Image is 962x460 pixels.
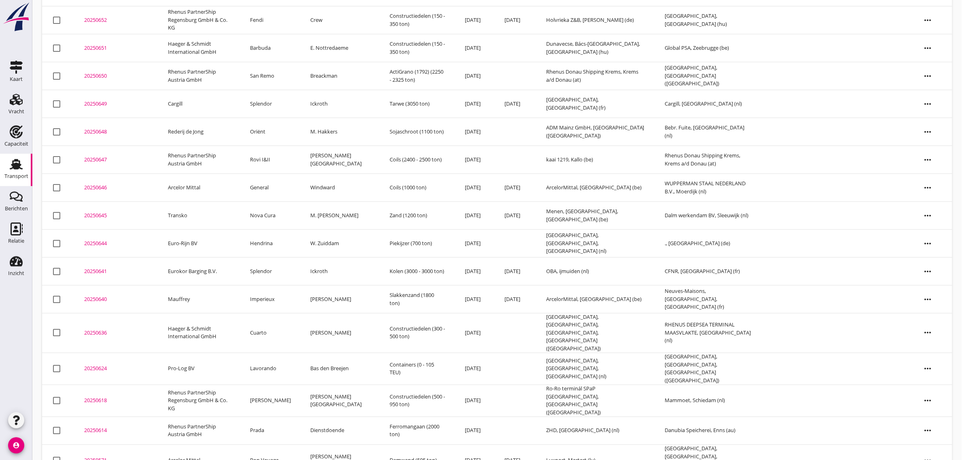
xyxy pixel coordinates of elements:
[536,146,655,174] td: kaai 1219, Kallo (be)
[240,34,301,62] td: Barbuda
[380,118,455,146] td: Sojaschroot (1100 ton)
[380,417,455,445] td: Ferromangaan (2000 ton)
[380,313,455,353] td: Constructiedelen (300 - 500 ton)
[455,417,495,445] td: [DATE]
[536,313,655,353] td: [GEOGRAPHIC_DATA], [GEOGRAPHIC_DATA], [GEOGRAPHIC_DATA], [GEOGRAPHIC_DATA] ([GEOGRAPHIC_DATA])
[301,417,380,445] td: Dienstdoende
[655,118,763,146] td: Bebr. Fuite, [GEOGRAPHIC_DATA] (nl)
[301,385,380,417] td: [PERSON_NAME][GEOGRAPHIC_DATA]
[536,229,655,257] td: [GEOGRAPHIC_DATA], [GEOGRAPHIC_DATA], [GEOGRAPHIC_DATA] (nl)
[495,257,536,285] td: [DATE]
[455,313,495,353] td: [DATE]
[536,385,655,417] td: Ro-Ro terminál SPaP [GEOGRAPHIC_DATA], [GEOGRAPHIC_DATA] ([GEOGRAPHIC_DATA])
[240,417,301,445] td: Prada
[455,285,495,313] td: [DATE]
[4,174,28,179] div: Transport
[301,353,380,385] td: Bas den Breejen
[536,417,655,445] td: ZHD, [GEOGRAPHIC_DATA] (nl)
[158,62,240,90] td: Rhenus PartnerShip Austria GmbH
[380,34,455,62] td: Constructiedelen (150 - 350 ton)
[301,6,380,34] td: Crew
[84,128,148,136] div: 20250648
[917,390,939,412] i: more_horiz
[495,174,536,201] td: [DATE]
[84,329,148,337] div: 20250636
[8,437,24,454] i: account_circle
[495,285,536,313] td: [DATE]
[536,34,655,62] td: Dunavecse, Bács-[GEOGRAPHIC_DATA], [GEOGRAPHIC_DATA] (hu)
[655,90,763,118] td: Cargill, [GEOGRAPHIC_DATA] (nl)
[536,62,655,90] td: Rhenus Donau Shipping Krems, Krems a/d Donau (at)
[84,100,148,108] div: 20250649
[536,201,655,229] td: Menen, [GEOGRAPHIC_DATA], [GEOGRAPHIC_DATA] (be)
[301,34,380,62] td: E. Nottredaeme
[10,76,23,82] div: Kaart
[536,257,655,285] td: OBA, ijmuiden (nl)
[158,385,240,417] td: Rhenus PartnerShip Regensburg GmbH & Co. KG
[84,240,148,248] div: 20250644
[917,358,939,380] i: more_horiz
[917,420,939,442] i: more_horiz
[84,44,148,52] div: 20250651
[4,141,28,146] div: Capaciteit
[917,37,939,59] i: more_horiz
[240,201,301,229] td: Nova Cura
[655,385,763,417] td: Mammoet, Schiedam (nl)
[301,313,380,353] td: [PERSON_NAME]
[380,257,455,285] td: Kolen (3000 - 3000 ton)
[455,174,495,201] td: [DATE]
[455,201,495,229] td: [DATE]
[301,90,380,118] td: Ickroth
[158,146,240,174] td: Rhenus PartnerShip Austria GmbH
[655,146,763,174] td: Rhenus Donau Shipping Krems, Krems a/d Donau (at)
[240,257,301,285] td: Splendor
[240,353,301,385] td: Lavorando
[380,385,455,417] td: Constructiedelen (500 - 950 ton)
[655,285,763,313] td: Neuves-Maisons, [GEOGRAPHIC_DATA], [GEOGRAPHIC_DATA] (fr)
[158,118,240,146] td: Rederij de Jong
[455,257,495,285] td: [DATE]
[158,313,240,353] td: Haeger & Schmidt International GmbH
[84,16,148,24] div: 20250652
[84,427,148,435] div: 20250614
[655,201,763,229] td: Dalm werkendam BV, Sleeuwijk (nl)
[455,90,495,118] td: [DATE]
[8,271,24,276] div: Inzicht
[655,417,763,445] td: Danubia Speicherei, Enns (au)
[84,184,148,192] div: 20250646
[917,9,939,32] i: more_horiz
[380,62,455,90] td: ActiGrano (1792) (2250 - 2325 ton)
[240,6,301,34] td: Fendi
[455,62,495,90] td: [DATE]
[301,257,380,285] td: Ickroth
[158,417,240,445] td: Rhenus PartnerShip Austria GmbH
[917,204,939,227] i: more_horiz
[380,90,455,118] td: Tarwe (3050 ton)
[380,285,455,313] td: Slakkenzand (1800 ton)
[655,6,763,34] td: [GEOGRAPHIC_DATA], [GEOGRAPHIC_DATA] (hu)
[8,109,24,114] div: Vracht
[917,322,939,344] i: more_horiz
[380,174,455,201] td: Coils (1000 ton)
[655,257,763,285] td: CFNR, [GEOGRAPHIC_DATA] (fr)
[536,90,655,118] td: [GEOGRAPHIC_DATA], [GEOGRAPHIC_DATA] (fr)
[917,232,939,255] i: more_horiz
[240,229,301,257] td: Hendrina
[917,65,939,87] i: more_horiz
[917,121,939,143] i: more_horiz
[301,118,380,146] td: M. Hakkers
[158,6,240,34] td: Rhenus PartnerShip Regensburg GmbH & Co. KG
[158,285,240,313] td: Mauffrey
[455,385,495,417] td: [DATE]
[917,288,939,311] i: more_horiz
[455,353,495,385] td: [DATE]
[380,201,455,229] td: Zand (1200 ton)
[536,174,655,201] td: ArcelorMittal, [GEOGRAPHIC_DATA] (be)
[158,353,240,385] td: Pro-Log BV
[655,229,763,257] td: ., [GEOGRAPHIC_DATA] (de)
[5,206,28,211] div: Berichten
[917,260,939,283] i: more_horiz
[301,229,380,257] td: W. Zuiddam
[84,397,148,405] div: 20250618
[380,146,455,174] td: Coils (2400 - 2500 ton)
